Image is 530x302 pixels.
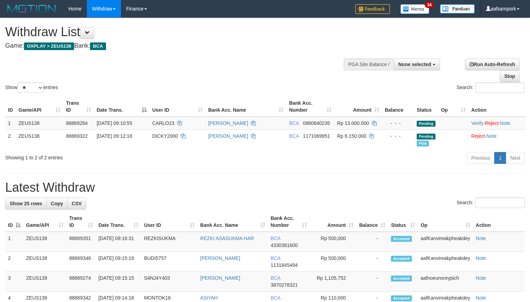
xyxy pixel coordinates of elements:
span: BCA [271,236,280,241]
span: Accepted [391,236,412,242]
span: BCA [271,255,280,261]
span: Copy [51,201,63,206]
td: Rp 500,000 [310,232,356,252]
a: [PERSON_NAME] [208,120,248,126]
a: Note [476,236,486,241]
th: Op: activate to sort column ascending [438,97,468,117]
img: Button%20Memo.svg [400,4,430,14]
th: ID: activate to sort column descending [5,212,23,232]
th: Date Trans.: activate to sort column descending [94,97,149,117]
a: 1 [494,152,506,164]
a: CSV [67,198,86,209]
td: 2 [5,129,16,149]
td: Rp 500,000 [310,252,356,272]
span: [DATE] 09:10:55 [97,120,132,126]
td: · [468,129,526,149]
span: Copy 1131845494 to clipboard [271,262,298,268]
a: Note [486,133,497,139]
span: OXPLAY > ZEUS138 [24,42,74,50]
th: User ID: activate to sort column ascending [149,97,205,117]
span: CSV [72,201,82,206]
th: Game/API: activate to sort column ascending [16,97,63,117]
th: Status [414,97,438,117]
span: Copy 4330381600 to clipboard [271,243,298,248]
span: Show 25 rows [10,201,42,206]
span: Accepted [391,295,412,301]
td: - [356,232,388,252]
a: Note [476,255,486,261]
img: panduan.png [440,4,475,14]
span: Rp 6.150.000 [337,133,366,139]
a: [PERSON_NAME] [200,275,240,281]
td: REZKISUKMA [141,232,197,252]
div: Showing 1 to 2 of 2 entries [5,151,215,161]
th: Bank Acc. Number: activate to sort column ascending [286,97,334,117]
a: Show 25 rows [5,198,47,209]
span: DICKY2000 [152,133,178,139]
a: Note [476,275,486,281]
td: [DATE] 09:16:31 [96,232,141,252]
span: [DATE] 09:12:18 [97,133,132,139]
button: None selected [394,58,440,70]
span: Pending [417,134,435,140]
a: ASIYAH [200,295,218,301]
td: aafnoeunsreypich [418,272,473,292]
td: · · [468,117,526,130]
th: Action [468,97,526,117]
td: aafKanvireakpheakdey [418,252,473,272]
th: Date Trans.: activate to sort column ascending [96,212,141,232]
td: 1 [5,117,16,130]
th: Game/API: activate to sort column ascending [23,212,66,232]
th: Status: activate to sort column ascending [388,212,418,232]
td: ZEUS138 [23,272,66,292]
a: Reject [471,133,485,139]
a: Previous [467,152,495,164]
span: BCA [271,275,280,281]
td: 3 [5,272,23,292]
td: [DATE] 09:15:15 [96,272,141,292]
span: 34 [425,2,434,8]
label: Show entries [5,82,58,93]
a: Note [476,295,486,301]
th: Trans ID: activate to sort column ascending [66,212,96,232]
td: Rp 1,105,752 [310,272,356,292]
h1: Withdraw List [5,25,346,39]
th: Bank Acc. Name: activate to sort column ascending [205,97,286,117]
a: Run Auto-Refresh [465,58,520,70]
select: Showentries [17,82,43,93]
span: BCA [271,295,280,301]
a: [PERSON_NAME] [200,255,240,261]
th: Balance: activate to sort column ascending [356,212,388,232]
td: - [356,252,388,272]
span: Accepted [391,276,412,281]
th: Action [473,212,525,232]
a: Note [500,120,510,126]
span: BCA [289,120,299,126]
td: 88869346 [66,252,96,272]
span: Marked by aafnoeunsreypich [417,141,429,146]
h4: Game: Bank: [5,42,346,49]
th: Amount: activate to sort column ascending [334,97,382,117]
span: Accepted [391,256,412,262]
a: Verify [471,120,483,126]
a: REZKI ASASUKMA HAR [200,236,254,241]
a: Stop [500,70,520,82]
a: [PERSON_NAME] [208,133,248,139]
label: Search: [457,82,525,93]
span: None selected [398,62,431,67]
td: 1 [5,232,23,252]
td: BUDI5757 [141,252,197,272]
td: ZEUS138 [23,252,66,272]
div: PGA Site Balance / [344,58,394,70]
div: - - - [385,120,411,127]
td: ZEUS138 [16,117,63,130]
img: Feedback.jpg [355,4,390,14]
td: [DATE] 09:15:19 [96,252,141,272]
th: Amount: activate to sort column ascending [310,212,356,232]
th: ID [5,97,16,117]
td: ZEUS138 [16,129,63,149]
span: BCA [289,133,299,139]
img: MOTION_logo.png [5,3,58,14]
th: User ID: activate to sort column ascending [141,212,197,232]
label: Search: [457,198,525,208]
